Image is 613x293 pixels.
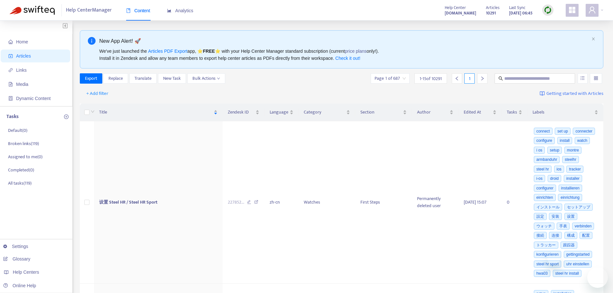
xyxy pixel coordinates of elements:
img: sync.dc5367851b00ba804db3.png [544,6,552,14]
span: hwa03 [534,270,550,277]
span: droid [548,175,562,182]
span: Last Sync [509,4,525,11]
span: Labels [533,109,593,116]
span: 構成 [564,232,577,239]
span: area-chart [167,8,172,13]
span: configure [534,137,555,144]
a: Articles PDF Export [148,49,187,54]
span: Content [126,8,150,13]
span: トラッカー [534,242,558,249]
button: Replace [103,73,128,84]
span: Articles [16,53,31,59]
span: steel hr sport [534,261,561,268]
span: ios [554,166,564,173]
span: Tasks [507,109,517,116]
a: price plans [345,49,367,54]
strong: [DOMAIN_NAME] [445,10,476,17]
span: 接続 [534,232,547,239]
a: Getting started with Articles [540,88,603,99]
span: unordered-list [580,76,585,80]
span: montre [564,147,581,154]
iframe: Close message [547,252,560,265]
span: plus-circle [64,114,69,119]
span: down [217,77,220,80]
span: Zendesk ID [228,109,254,116]
button: + Add filter [81,88,113,99]
span: armbanduhr [534,156,560,163]
span: 配置 [580,232,592,239]
span: file-image [8,82,13,87]
span: [DATE] 15:07 [464,198,487,206]
span: ウォッチ [534,223,554,230]
span: Translate [135,75,152,82]
span: Help Center Manager [66,4,112,16]
span: 227852 ... [228,199,244,206]
td: zh-cn [265,121,299,284]
td: 0 [502,121,527,284]
span: Articles [486,4,499,11]
span: installer [564,175,582,182]
span: left [455,76,459,81]
span: Help Center [445,4,466,11]
span: Media [16,82,28,87]
span: verbinden [572,223,594,230]
a: Online Help [3,283,36,288]
th: Author [412,104,459,121]
th: Zendesk ID [223,104,265,121]
span: New Task [163,75,181,82]
span: steel hr [534,166,552,173]
span: account-book [8,54,13,58]
span: connect [534,128,553,135]
span: info-circle [88,37,96,45]
button: close [591,37,595,41]
span: watch [575,137,590,144]
button: Translate [129,73,157,84]
span: 设置 [564,213,577,220]
span: Replace [108,75,123,82]
span: Section [360,109,402,116]
span: Links [16,68,27,73]
div: 1 [464,73,475,84]
p: Default ( 0 ) [8,127,27,134]
div: New App Alert! 🚀 [99,37,589,45]
span: i-os [534,175,545,182]
span: i os [534,147,545,154]
span: 手表 [557,223,570,230]
button: New Task [158,73,186,84]
span: configurer [534,185,556,192]
span: 跟踪器 [561,242,577,249]
span: steel hr install [553,270,581,277]
span: 1 - 15 of 10291 [420,75,442,82]
span: Bulk Actions [192,75,220,82]
span: Help Centers [13,270,39,275]
div: We've just launched the app, ⭐ ⭐️ with your Help Center Manager standard subscription (current on... [99,48,589,62]
img: image-link [540,91,545,96]
span: set up [555,128,571,135]
p: Tasks [6,113,19,121]
span: einrichten [534,194,556,201]
td: Permanently deleted user [412,121,459,284]
span: Export [85,75,97,82]
th: Section [355,104,412,121]
span: einrichtung [558,194,582,201]
th: Edited At [459,104,502,121]
span: 设置 Steel HR / Steel HR Sport [99,198,157,206]
p: All tasks ( 119 ) [8,180,32,187]
a: Glossary [3,256,30,261]
span: + Add filter [86,90,108,97]
iframe: Button to launch messaging window [587,267,608,288]
span: Author [417,109,448,116]
span: 設定 [534,213,547,220]
strong: 10291 [486,10,496,17]
p: Assigned to me ( 0 ) [8,153,42,160]
span: Language [270,109,288,116]
span: down [91,110,95,114]
a: [DOMAIN_NAME] [445,9,476,17]
span: インストール [534,204,562,211]
span: install [557,137,572,144]
span: installieren [559,185,582,192]
span: container [8,96,13,101]
span: connecter [573,128,595,135]
span: Title [99,109,213,116]
span: steelhr [562,156,579,163]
